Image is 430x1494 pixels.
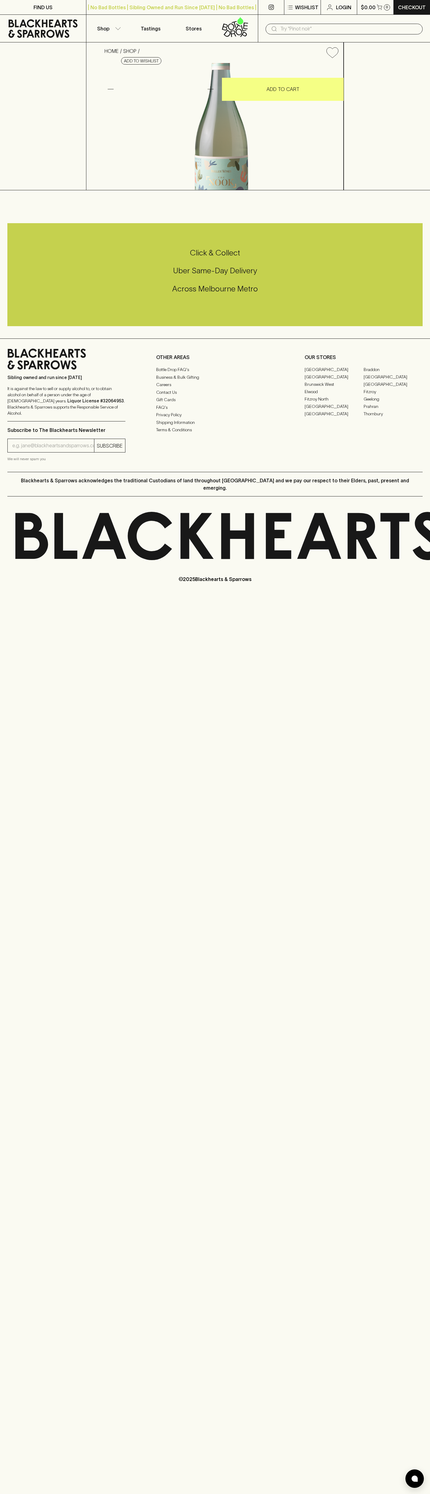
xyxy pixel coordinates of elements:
[97,442,123,449] p: SUBSCRIBE
[156,426,274,434] a: Terms & Conditions
[266,85,299,93] p: ADD TO CART
[361,4,376,11] p: $0.00
[7,223,423,326] div: Call to action block
[34,4,53,11] p: FIND US
[222,78,344,101] button: ADD TO CART
[7,426,125,434] p: Subscribe to The Blackhearts Newsletter
[7,456,125,462] p: We will never spam you
[7,374,125,381] p: Sibling owned and run since [DATE]
[172,15,215,42] a: Stores
[324,45,341,61] button: Add to wishlist
[100,63,343,190] img: 40509.png
[67,398,124,403] strong: Liquor License #32064953
[156,389,274,396] a: Contact Us
[280,24,418,34] input: Try "Pinot noir"
[364,366,423,373] a: Braddon
[141,25,160,32] p: Tastings
[412,1476,418,1482] img: bubble-icon
[12,441,94,451] input: e.g. jane@blackheartsandsparrows.com.au
[305,354,423,361] p: OUR STORES
[156,396,274,404] a: Gift Cards
[7,248,423,258] h5: Click & Collect
[186,25,202,32] p: Stores
[364,395,423,403] a: Geelong
[156,419,274,426] a: Shipping Information
[364,388,423,395] a: Fitzroy
[364,381,423,388] a: [GEOGRAPHIC_DATA]
[129,15,172,42] a: Tastings
[305,373,364,381] a: [GEOGRAPHIC_DATA]
[295,4,318,11] p: Wishlist
[12,477,418,492] p: Blackhearts & Sparrows acknowledges the traditional Custodians of land throughout [GEOGRAPHIC_DAT...
[305,395,364,403] a: Fitzroy North
[156,404,274,411] a: FAQ's
[364,373,423,381] a: [GEOGRAPHIC_DATA]
[156,381,274,389] a: Careers
[364,403,423,410] a: Prahran
[121,57,161,65] button: Add to wishlist
[86,15,129,42] button: Shop
[156,373,274,381] a: Business & Bulk Gifting
[305,388,364,395] a: Elwood
[7,385,125,416] p: It is against the law to sell or supply alcohol to, or to obtain alcohol on behalf of a person un...
[156,366,274,373] a: Bottle Drop FAQ's
[7,266,423,276] h5: Uber Same-Day Delivery
[94,439,125,452] button: SUBSCRIBE
[305,410,364,417] a: [GEOGRAPHIC_DATA]
[156,411,274,419] a: Privacy Policy
[364,410,423,417] a: Thornbury
[386,6,388,9] p: 0
[7,284,423,294] h5: Across Melbourne Metro
[305,381,364,388] a: Brunswick West
[97,25,109,32] p: Shop
[398,4,426,11] p: Checkout
[336,4,351,11] p: Login
[123,48,136,54] a: SHOP
[105,48,119,54] a: HOME
[156,354,274,361] p: OTHER AREAS
[305,403,364,410] a: [GEOGRAPHIC_DATA]
[305,366,364,373] a: [GEOGRAPHIC_DATA]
